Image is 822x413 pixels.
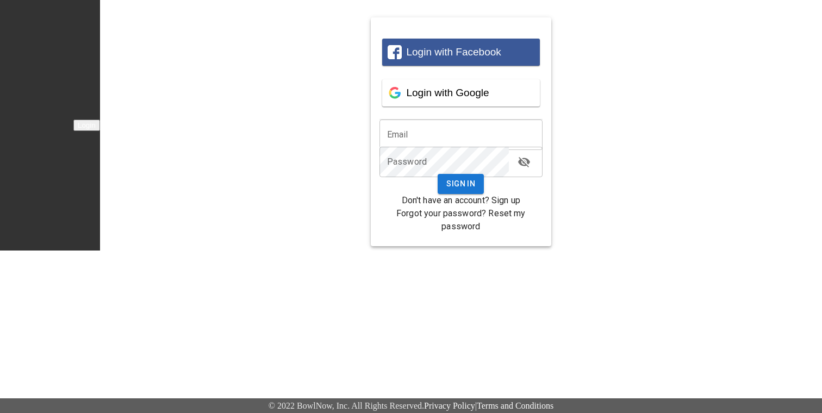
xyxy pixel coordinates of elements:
[382,39,540,66] button: Login with Facebook
[379,207,543,233] p: Forgot your password?
[477,401,553,410] a: Terms and Conditions
[441,208,525,231] a: Reset my password
[513,151,535,173] button: toggle password visibility
[379,194,543,207] p: Don't have an account?
[438,174,484,194] button: Sign In
[73,120,100,131] button: Login
[5,118,65,129] img: logo
[424,401,475,410] a: Privacy Policy
[269,401,424,410] span: © 2022 BowlNow, Inc. All Rights Reserved.
[406,87,489,98] span: Login with Google
[491,195,520,205] a: Sign up
[382,79,540,107] button: Login with Google
[406,46,501,58] span: Login with Facebook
